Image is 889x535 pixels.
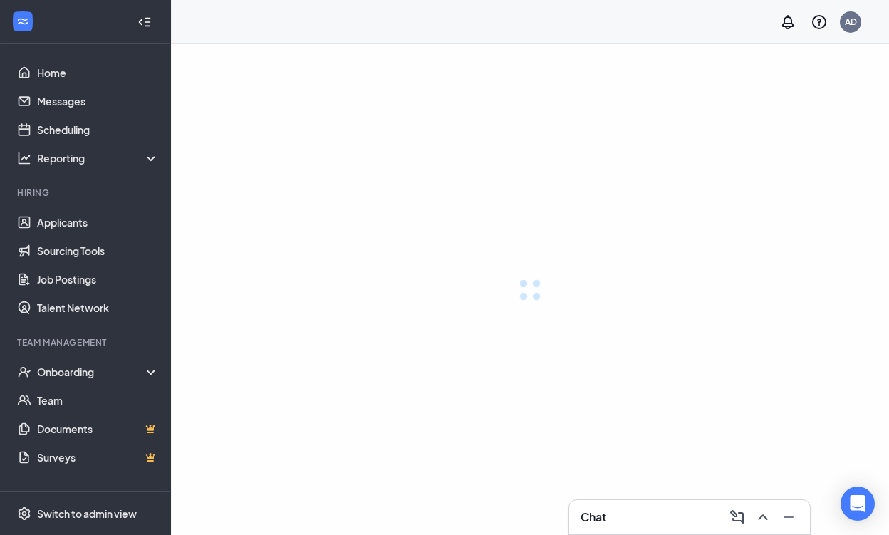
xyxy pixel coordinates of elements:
div: Reporting [37,151,160,165]
div: Hiring [17,187,156,199]
button: Minimize [776,506,799,529]
svg: Settings [17,507,31,521]
div: Team Management [17,336,156,348]
a: Messages [37,87,159,115]
svg: QuestionInfo [811,14,828,31]
div: AD [845,16,857,28]
svg: Analysis [17,151,31,165]
h3: Chat [581,509,606,525]
svg: ComposeMessage [729,509,746,526]
div: Onboarding [37,365,160,379]
button: ComposeMessage [724,506,747,529]
div: Open Intercom Messenger [841,487,875,521]
a: Applicants [37,208,159,237]
a: Job Postings [37,265,159,294]
svg: ChevronUp [754,509,771,526]
div: Switch to admin view [37,507,137,521]
a: Talent Network [37,294,159,322]
button: ChevronUp [750,506,773,529]
a: Team [37,386,159,415]
a: SurveysCrown [37,443,159,472]
a: DocumentsCrown [37,415,159,443]
svg: UserCheck [17,365,31,379]
a: Home [37,58,159,87]
svg: Notifications [779,14,796,31]
a: Scheduling [37,115,159,144]
svg: WorkstreamLogo [16,14,30,28]
a: Sourcing Tools [37,237,159,265]
svg: Minimize [780,509,797,526]
svg: Collapse [137,15,152,29]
